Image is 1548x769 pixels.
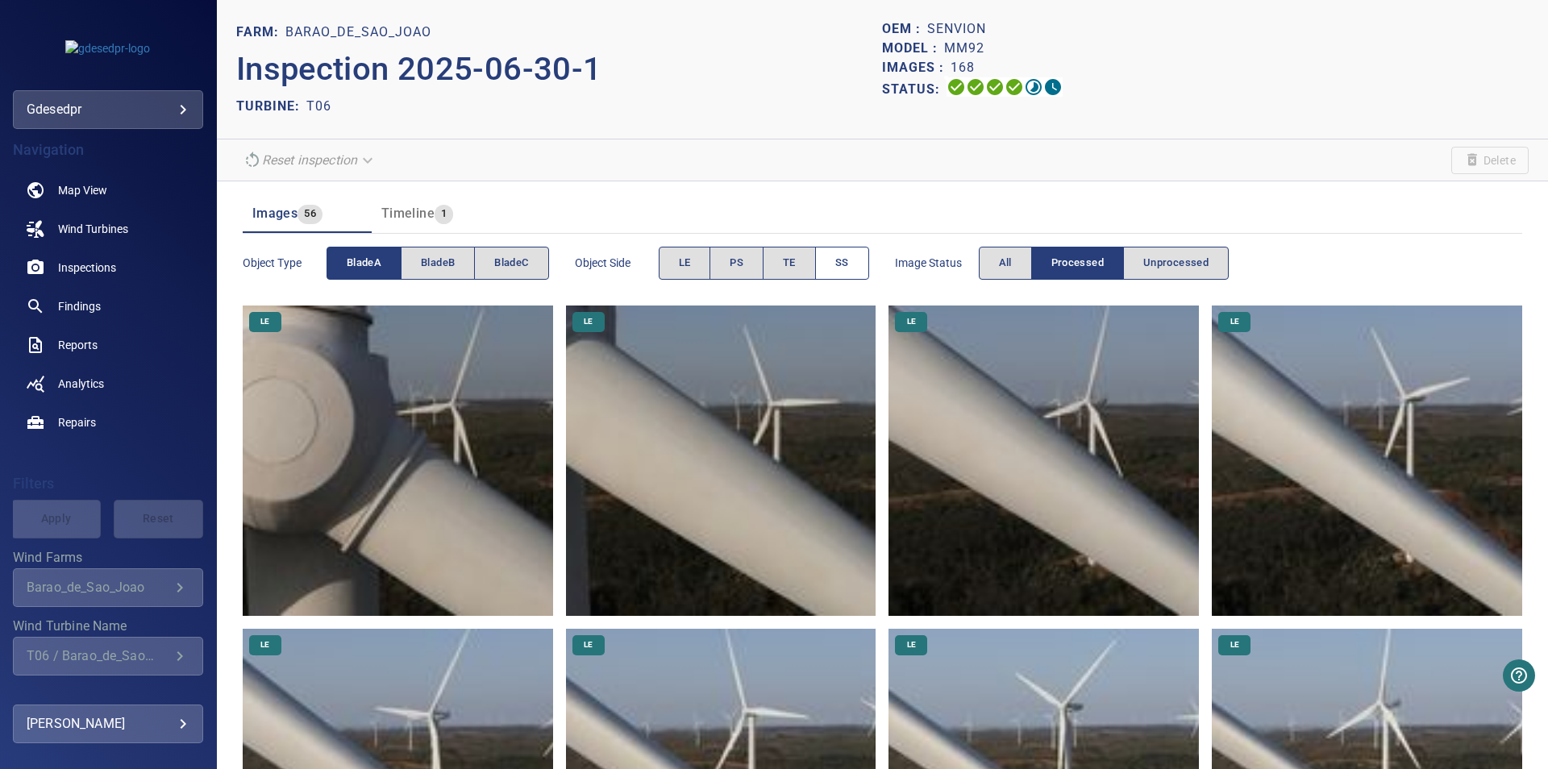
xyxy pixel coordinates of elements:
[13,364,203,403] a: analytics noActive
[927,19,986,39] p: Senvion
[1123,247,1229,280] button: Unprocessed
[951,58,975,77] p: 168
[1221,639,1249,651] span: LE
[236,45,883,94] p: Inspection 2025-06-30-1
[1043,77,1063,97] svg: Classification 0%
[835,254,849,272] span: SS
[13,171,203,210] a: map noActive
[347,254,381,272] span: bladeA
[285,23,431,42] p: Barao_de_Sao_Joao
[882,39,944,58] p: Model :
[882,77,947,101] p: Status:
[58,376,104,392] span: Analytics
[327,247,402,280] button: bladeA
[13,287,203,326] a: findings noActive
[679,254,691,272] span: LE
[27,580,170,595] div: Barao_de_Sao_Joao
[947,77,966,97] svg: Uploading 100%
[659,247,869,280] div: objectSide
[243,255,327,271] span: Object type
[1221,316,1249,327] span: LE
[435,205,453,223] span: 1
[574,639,602,651] span: LE
[1051,254,1104,272] span: Processed
[236,146,383,174] div: Unable to reset the inspection due to your user permissions
[979,247,1032,280] button: All
[262,152,357,168] em: Reset inspection
[236,146,383,174] div: Reset inspection
[730,254,743,272] span: PS
[13,210,203,248] a: windturbines noActive
[13,476,203,492] h4: Filters
[659,247,711,280] button: LE
[979,247,1230,280] div: imageStatus
[783,254,796,272] span: TE
[13,326,203,364] a: reports noActive
[1005,77,1024,97] svg: ML Processing 100%
[897,639,926,651] span: LE
[815,247,869,280] button: SS
[236,23,285,42] p: FARM:
[13,637,203,675] div: Wind Turbine Name
[13,551,203,564] label: Wind Farms
[897,316,926,327] span: LE
[421,254,455,272] span: bladeB
[252,206,298,221] span: Images
[574,316,602,327] span: LE
[236,97,306,116] p: TURBINE:
[381,206,435,221] span: Timeline
[1024,77,1043,97] svg: Matching 30%
[58,414,96,430] span: Repairs
[65,40,150,56] img: gdesedpr-logo
[27,648,170,663] div: T06 / Barao_de_Sao_Joao
[58,337,98,353] span: Reports
[401,247,475,280] button: bladeB
[763,247,816,280] button: TE
[474,247,548,280] button: bladeC
[494,254,528,272] span: bladeC
[306,97,331,116] p: T06
[999,254,1012,272] span: All
[58,260,116,276] span: Inspections
[251,316,279,327] span: LE
[895,255,979,271] span: Image Status
[251,639,279,651] span: LE
[709,247,764,280] button: PS
[1143,254,1209,272] span: Unprocessed
[1031,247,1124,280] button: Processed
[575,255,659,271] span: Object Side
[58,221,128,237] span: Wind Turbines
[13,568,203,607] div: Wind Farms
[882,58,951,77] p: Images :
[13,403,203,442] a: repairs noActive
[13,90,203,129] div: gdesedpr
[1451,147,1529,174] span: Unable to delete the inspection due to your user permissions
[58,298,101,314] span: Findings
[985,77,1005,97] svg: Selecting 100%
[327,247,549,280] div: objectType
[58,182,107,198] span: Map View
[13,142,203,158] h4: Navigation
[27,711,189,737] div: [PERSON_NAME]
[882,19,927,39] p: OEM :
[944,39,984,58] p: MM92
[13,620,203,633] label: Wind Turbine Name
[27,97,189,123] div: gdesedpr
[298,205,322,223] span: 56
[13,248,203,287] a: inspections noActive
[966,77,985,97] svg: Data Formatted 100%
